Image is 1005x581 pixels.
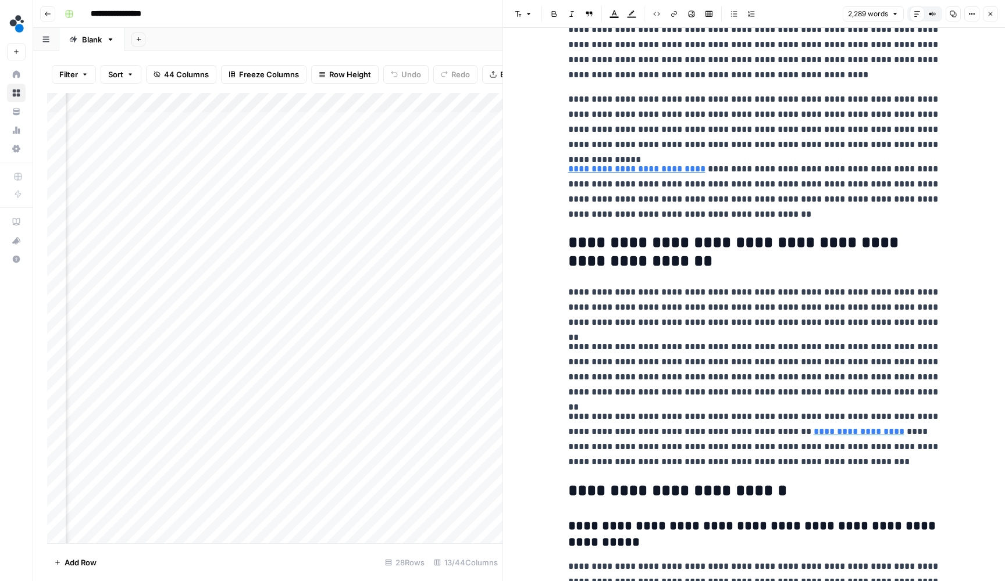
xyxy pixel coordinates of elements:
span: Add Row [65,557,97,568]
button: Freeze Columns [221,65,307,84]
div: 13/44 Columns [429,553,502,572]
button: 44 Columns [146,65,216,84]
button: Add Row [47,553,104,572]
span: Row Height [329,69,371,80]
img: spot.ai Logo [7,13,28,34]
button: Row Height [311,65,379,84]
a: Settings [7,139,26,158]
a: Your Data [7,102,26,121]
button: Undo [383,65,429,84]
span: Undo [401,69,421,80]
button: Sort [101,65,141,84]
span: 2,289 words [848,9,888,19]
button: Redo [433,65,477,84]
div: What's new? [8,232,25,249]
span: Filter [59,69,78,80]
a: Usage [7,121,26,139]
button: What's new? [7,231,26,250]
a: Blank [59,28,124,51]
div: 28 Rows [380,553,429,572]
span: Sort [108,69,123,80]
a: Browse [7,84,26,102]
span: 44 Columns [164,69,209,80]
div: Blank [82,34,102,45]
button: Help + Support [7,250,26,268]
button: Filter [52,65,96,84]
button: Workspace: spot.ai [7,9,26,38]
button: Export CSV [482,65,549,84]
button: 2,289 words [843,6,904,21]
a: AirOps Academy [7,213,26,231]
a: Home [7,65,26,84]
span: Redo [451,69,470,80]
span: Freeze Columns [239,69,299,80]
